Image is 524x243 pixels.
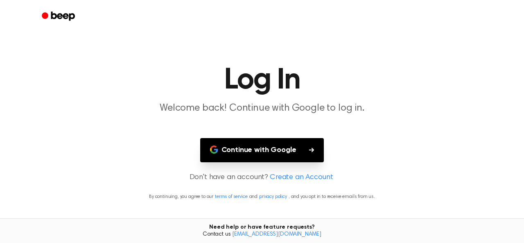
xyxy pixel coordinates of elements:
p: By continuing, you agree to our and , and you opt in to receive emails from us. [10,193,514,200]
a: [EMAIL_ADDRESS][DOMAIN_NAME] [232,232,321,237]
a: Beep [36,9,82,25]
a: terms of service [215,194,247,199]
button: Continue with Google [200,138,324,162]
span: Contact us [5,231,519,238]
a: Create an Account [270,172,333,183]
h1: Log In [52,66,472,95]
a: privacy policy [259,194,287,199]
p: Don't have an account? [10,172,514,183]
p: Welcome back! Continue with Google to log in. [105,102,419,115]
